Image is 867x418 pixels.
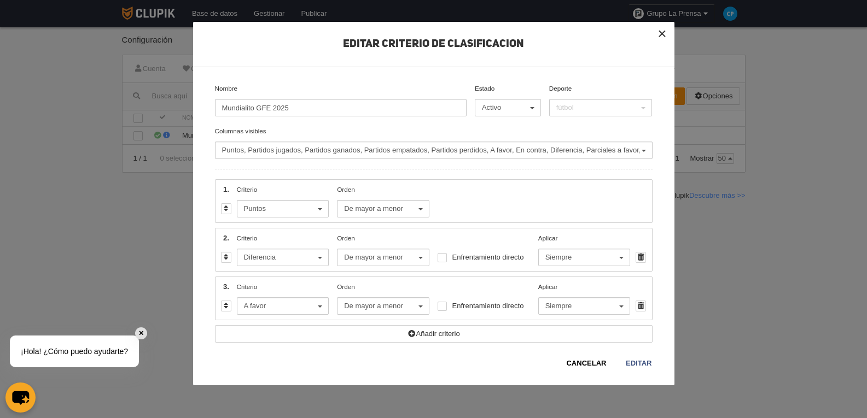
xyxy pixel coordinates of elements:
label: Estado [475,84,541,116]
label: Aplicar [538,233,631,266]
button: × [650,22,674,46]
a: Añadir criterio [215,325,653,343]
label: Criterio [237,185,329,217]
span: De mayor a menor [344,301,417,311]
a: Editar [625,358,652,369]
span: Siempre [545,301,618,311]
button: Criterio [237,249,329,266]
button: Orden [337,297,429,315]
label: Orden [337,282,429,315]
label: Enfrentamiento directo [438,286,530,311]
button: Orden [337,249,429,266]
button: Estado [475,99,541,116]
div: ¡Hola! ¿Cómo puedo ayudarte? [10,335,139,367]
button: Orden [337,200,429,217]
label: Deporte [549,84,653,116]
a: Cancelar [566,358,607,369]
button: Aplicar [538,249,631,266]
span: Siempre [545,252,618,262]
label: Orden [337,185,429,217]
label: Aplicar [538,282,631,315]
span: fútbol [556,103,640,113]
span: A favor [244,301,317,311]
input: Nombre [215,99,467,116]
span: De mayor a menor [344,204,417,214]
label: Criterio [237,282,329,315]
label: Nombre [215,84,467,116]
span: Puntos, Partidos jugados, Partidos ganados, Partidos empatados, Partidos perdidos, A favor, En co... [222,145,640,155]
button: Criterio [237,200,329,217]
label: Columnas visibles [215,126,653,159]
label: Enfrentamiento directo [438,237,530,262]
span: De mayor a menor [344,252,417,262]
button: Columnas visibles [215,142,653,159]
span: Activo [482,103,528,113]
span: Diferencia [244,252,317,262]
label: Orden [337,233,429,266]
button: Deporte [549,99,653,116]
h2: Editar criterio de clasificacion [193,38,674,67]
button: Criterio [237,297,329,315]
span: Puntos [244,204,317,214]
button: chat-button [5,382,36,413]
label: Criterio [237,233,329,266]
button: Aplicar [538,297,631,315]
div: ✕ [135,327,147,339]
